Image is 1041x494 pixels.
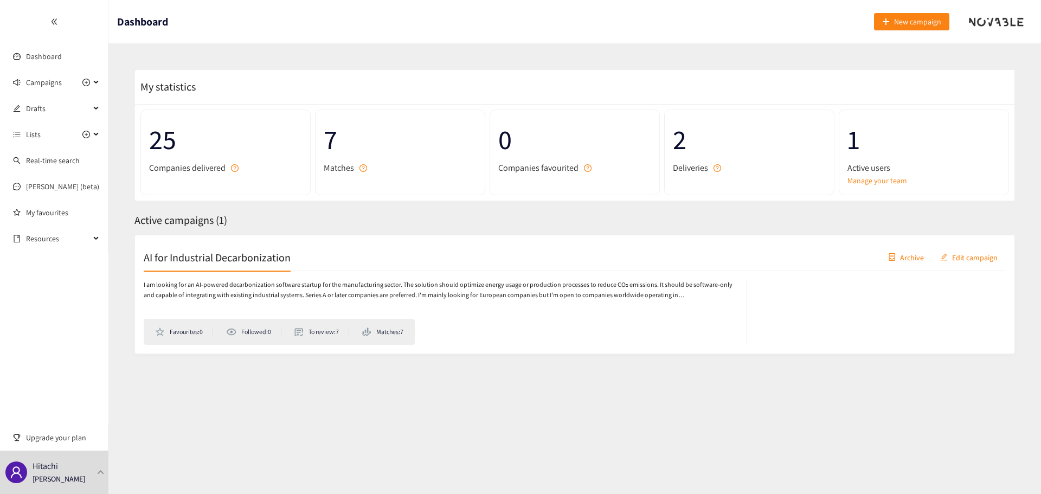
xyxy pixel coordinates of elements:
span: Active users [847,161,890,175]
p: [PERSON_NAME] [33,473,85,485]
a: Real-time search [26,156,80,165]
span: Upgrade your plan [26,427,100,448]
span: 25 [149,118,302,161]
span: Deliveries [673,161,708,175]
span: Drafts [26,98,90,119]
span: question-circle [584,164,592,172]
h2: AI for Industrial Decarbonization [144,249,291,265]
span: Active campaigns ( 1 ) [134,213,227,227]
span: Companies delivered [149,161,226,175]
li: Followed: 0 [226,327,281,337]
p: I am looking for an AI-powered decarbonization software startup for the manufacturing sector. The... [144,280,736,300]
span: edit [13,105,21,112]
span: Resources [26,228,90,249]
button: editEdit campaign [932,248,1006,266]
span: Lists [26,124,41,145]
a: Dashboard [26,52,62,61]
span: plus-circle [82,131,90,138]
span: 7 [324,118,477,161]
li: Matches: 7 [362,327,403,337]
span: My statistics [135,80,196,94]
span: New campaign [894,16,941,28]
span: plus [882,18,890,27]
span: double-left [50,18,58,25]
span: Archive [900,251,924,263]
span: 2 [673,118,826,161]
span: container [888,253,896,262]
span: question-circle [359,164,367,172]
a: My favourites [26,202,100,223]
a: AI for Industrial DecarbonizationcontainerArchiveeditEdit campaignI am looking for an AI-powered ... [134,235,1015,354]
span: Matches [324,161,354,175]
span: question-circle [714,164,721,172]
span: unordered-list [13,131,21,138]
li: To review: 7 [294,327,349,337]
span: user [10,466,23,479]
span: trophy [13,434,21,441]
button: plusNew campaign [874,13,949,30]
span: book [13,235,21,242]
span: 1 [847,118,1000,161]
button: containerArchive [880,248,932,266]
li: Favourites: 0 [155,327,213,337]
span: edit [940,253,948,262]
a: [PERSON_NAME] (beta) [26,182,99,191]
span: 0 [498,118,651,161]
span: Campaigns [26,72,62,93]
p: Hitachi [33,459,58,473]
a: Manage your team [847,175,1000,187]
span: plus-circle [82,79,90,86]
span: sound [13,79,21,86]
span: Companies favourited [498,161,579,175]
span: question-circle [231,164,239,172]
span: Edit campaign [952,251,998,263]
